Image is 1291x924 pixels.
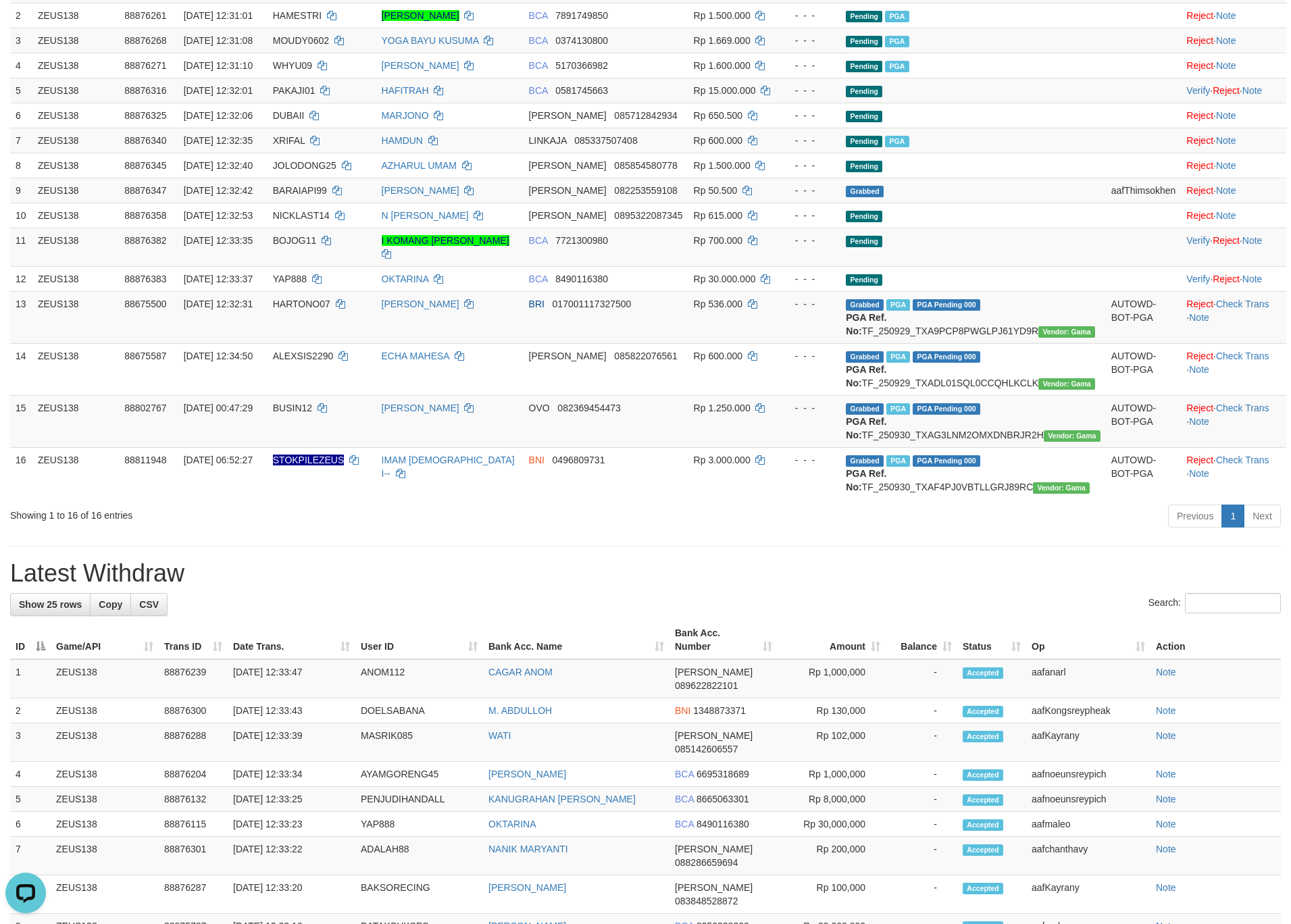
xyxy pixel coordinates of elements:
span: Copy 0895322087345 to clipboard [614,210,682,221]
td: · [1181,103,1286,128]
span: XRIFAL [273,135,305,146]
td: ZEUS138 [32,28,119,53]
span: 88876382 [124,235,166,246]
span: Copy 0374130800 to clipboard [555,35,608,46]
td: 4 [10,53,32,78]
td: · [1181,128,1286,153]
span: Rp 600.000 [694,351,742,361]
span: HAMESTRI [273,10,322,21]
a: Note [1242,85,1263,96]
td: 12 [10,266,32,291]
a: Note [1156,667,1176,677]
span: [PERSON_NAME] [675,667,753,677]
td: 13 [10,291,32,343]
span: 88675587 [124,351,166,361]
td: ZEUS138 [32,291,119,343]
td: [DATE] 12:33:47 [228,659,355,698]
span: ALEXSIS2290 [273,351,334,361]
td: 5 [10,78,32,103]
div: - - - [782,134,836,147]
td: · [1181,178,1286,203]
span: [DATE] 06:52:27 [184,455,253,465]
a: Check Trans [1216,455,1269,465]
th: Balance: activate to sort column ascending [886,621,957,659]
div: - - - [782,401,836,415]
a: Next [1244,505,1281,528]
td: TF_250929_TXADL01SQL0CCQHLKCLK [840,343,1105,395]
span: DUBAII [273,110,305,121]
a: CAGAR ANOM [488,667,553,677]
a: [PERSON_NAME] [382,60,459,71]
a: Verify [1186,274,1210,284]
a: Note [1156,730,1176,741]
span: [DATE] 12:31:10 [184,60,253,71]
span: Copy 085337507408 to clipboard [574,135,637,146]
span: Marked by aafnoeunsreypich [885,36,909,47]
td: AUTOWD-BOT-PGA [1106,343,1182,395]
a: OKTARINA [382,274,429,284]
span: [PERSON_NAME] [529,110,607,121]
span: Copy 7891749850 to clipboard [555,10,608,21]
td: AUTOWD-BOT-PGA [1106,395,1182,447]
a: Note [1216,210,1236,221]
a: Note [1156,844,1176,854]
td: ZEUS138 [32,153,119,178]
span: Pending [846,36,882,47]
span: Grabbed [846,351,884,363]
a: Check Trans [1216,299,1269,309]
span: Pending [846,61,882,72]
span: Accepted [963,667,1003,679]
div: - - - [782,272,836,286]
span: BOJOG11 [273,235,317,246]
td: ZEUS138 [32,103,119,128]
td: aafanarl [1026,659,1150,698]
span: JOLODONG25 [273,160,336,171]
a: Reject [1186,135,1213,146]
div: - - - [782,34,836,47]
span: Marked by aafpengsreynich [885,136,909,147]
div: - - - [782,9,836,22]
td: ANOM112 [355,659,483,698]
span: Pending [846,161,882,172]
span: [DATE] 12:32:53 [184,210,253,221]
td: 7 [10,128,32,153]
span: Marked by aafsreyleap [886,455,910,467]
th: Date Trans.: activate to sort column ascending [228,621,355,659]
div: - - - [782,159,836,172]
span: Rp 1.250.000 [694,403,751,413]
span: [DATE] 12:32:31 [184,299,253,309]
a: Reject [1213,274,1240,284]
td: ZEUS138 [32,203,119,228]
span: Rp 30.000.000 [694,274,756,284]
td: ZEUS138 [32,343,119,395]
span: Copy 082253559108 to clipboard [614,185,677,196]
td: · · [1181,266,1286,291]
td: · [1181,53,1286,78]
th: Bank Acc. Name: activate to sort column ascending [483,621,669,659]
span: Copy 017001117327500 to clipboard [553,299,632,309]
td: · · [1181,395,1286,447]
a: Note [1216,10,1236,21]
a: Check Trans [1216,403,1269,413]
td: AUTOWD-BOT-PGA [1106,447,1182,499]
b: PGA Ref. No: [846,468,886,492]
td: - [886,659,957,698]
span: [PERSON_NAME] [529,210,607,221]
span: 88876347 [124,185,166,196]
span: Grabbed [846,186,884,197]
span: Vendor URL: https://trx31.1velocity.biz [1044,430,1100,442]
span: Copy 0496809731 to clipboard [553,455,605,465]
a: HAFITRAH [382,85,429,96]
span: 88675500 [124,299,166,309]
div: - - - [782,297,836,311]
td: ZEUS138 [32,178,119,203]
a: Note [1156,819,1176,829]
a: Reject [1186,351,1213,361]
span: 88876345 [124,160,166,171]
td: ZEUS138 [32,447,119,499]
th: Op: activate to sort column ascending [1026,621,1150,659]
div: - - - [782,349,836,363]
span: Vendor URL: https://trx31.1velocity.biz [1038,326,1095,338]
td: AUTOWD-BOT-PGA [1106,291,1182,343]
td: 11 [10,228,32,266]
